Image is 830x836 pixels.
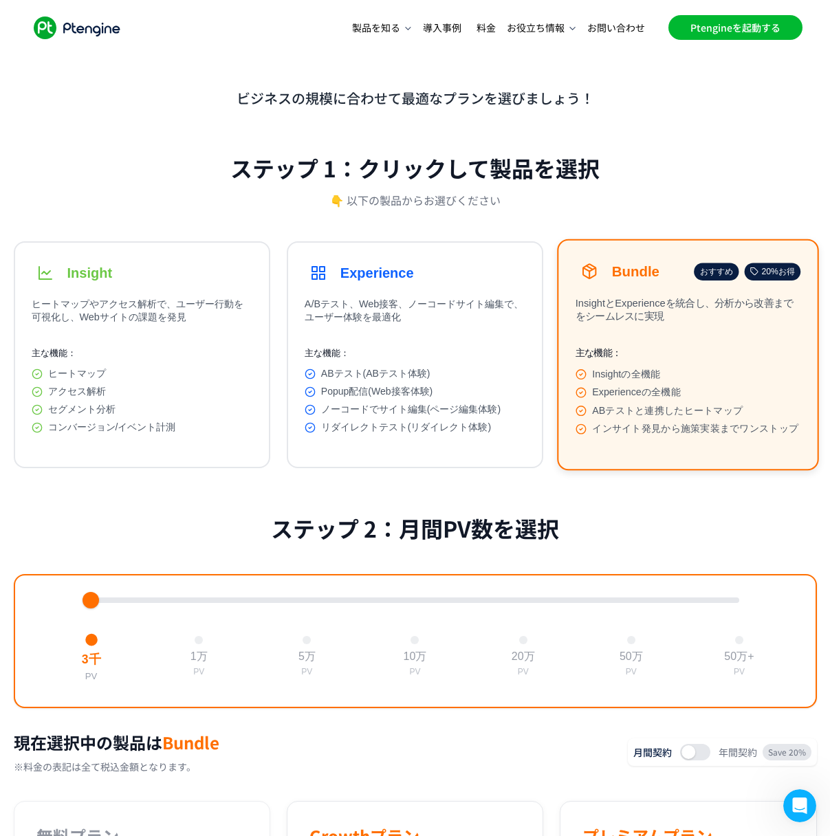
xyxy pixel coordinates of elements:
span: ノーコードでサイト編集(ページ編集体験) [321,404,501,416]
div: PV [193,667,204,676]
h3: Experience [340,265,414,281]
div: PV [409,667,420,676]
button: 20万PV [506,630,540,682]
button: 3千PV [76,628,107,687]
div: 5万 [298,650,316,664]
div: 50万 [620,650,643,664]
div: 50万+ [724,650,754,664]
div: PV [626,667,637,676]
span: コンバージョン/イベント計測 [48,421,176,434]
p: InsightとExperienceを統合し、分析から改善までをシームレスに実現 [576,296,801,330]
p: 主な機能： [576,347,801,360]
h2: ステップ 2：月間PV数を選択 [271,512,559,544]
span: リダイレクトテスト(リダイレクト体験) [321,421,491,434]
a: Ptengineを起動する [668,15,802,40]
button: 1万PV [185,630,213,682]
span: ABテスト(ABテスト体験) [321,368,430,380]
iframe: Intercom live chat [783,789,816,822]
h3: Bundle [612,263,659,279]
p: ※料金の表記は全て税込金額となります。 [14,760,606,773]
div: PV [734,667,745,676]
span: Popup配信(Web接客体験) [321,386,433,398]
p: ビジネスの規模に合わせて最適なプランを選びましょう！ [14,88,817,108]
div: おすすめ [695,263,739,280]
div: PV [518,667,529,676]
span: 年間契約 [719,745,757,759]
span: 料金 [477,21,496,34]
button: Bundleおすすめ20%お得InsightとExperienceを統合し、分析から改善までをシームレスに実現主な機能：Insightの全機能Experienceの全機能ABテストと連携したヒー... [557,239,819,471]
span: インサイト発見から施策実装までワンストップ [592,423,798,435]
p: 👇 以下の製品からお選びください [330,186,501,202]
h3: Insight [67,265,113,281]
p: 主な機能： [305,347,525,360]
h2: ステップ 1：クリックして製品を選択 [230,152,600,184]
button: 50万+PV [719,630,759,682]
button: 10万PV [398,630,433,682]
div: 1万 [190,650,208,664]
div: 20万 [512,650,535,664]
button: 5万PV [293,630,321,682]
span: 導入事例 [423,21,461,34]
span: 月間契約 [633,745,672,759]
p: A/Bテスト、Web接客、ノーコードサイト編集で、ユーザー体験を最適化 [305,298,525,331]
span: お問い合わせ [587,21,645,34]
span: Experienceの全機能 [592,386,681,399]
p: 主な機能： [32,347,252,360]
span: セグメント分析 [48,404,116,416]
span: アクセス解析 [48,386,106,398]
div: 10万 [404,650,427,664]
div: 20%お得 [745,263,801,280]
span: Save 20% [763,744,811,760]
div: 3千 [81,652,100,668]
span: Insightの全機能 [592,368,660,380]
button: 50万PV [614,630,648,682]
span: ABテストと連携したヒートマップ [592,404,743,417]
p: ヒートマップやアクセス解析で、ユーザー行動を可視化し、Webサイトの課題を発見 [32,298,252,331]
div: PV [301,667,312,676]
span: 製品を知る [352,21,402,34]
div: PV [85,671,97,681]
h2: 現在選択中の製品は [14,730,606,754]
span: お役立ち情報 [507,21,566,34]
button: Insightヒートマップやアクセス解析で、ユーザー行動を可視化し、Webサイトの課題を発見主な機能：ヒートマップアクセス解析セグメント分析コンバージョン/イベント計測 [14,241,270,468]
button: ExperienceA/Bテスト、Web接客、ノーコードサイト編集で、ユーザー体験を最適化主な機能：ABテスト(ABテスト体験)Popup配信(Web接客体験)ノーコードでサイト編集(ページ編集... [287,241,543,468]
span: Bundle [162,730,219,754]
span: ヒートマップ [48,368,106,380]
